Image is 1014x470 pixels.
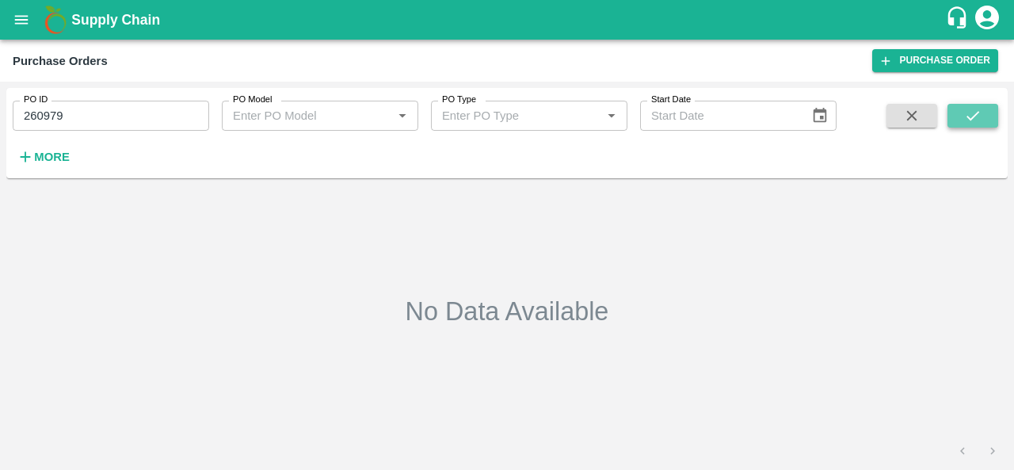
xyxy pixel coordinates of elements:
input: Enter PO Model [227,105,367,126]
strong: More [34,151,70,163]
button: open drawer [3,2,40,38]
label: PO Model [233,94,273,106]
input: Enter PO Type [436,105,576,126]
div: Purchase Orders [13,51,108,71]
input: Start Date [640,101,799,131]
a: Purchase Order [872,49,998,72]
div: customer-support [945,6,973,34]
label: Start Date [651,94,691,106]
button: Open [392,105,413,126]
b: Supply Chain [71,12,160,28]
nav: pagination navigation [947,438,1008,464]
button: Open [601,105,622,126]
div: account of current user [973,3,1001,36]
input: Enter PO ID [13,101,209,131]
button: More [13,143,74,170]
a: Supply Chain [71,9,945,31]
button: Choose date [805,101,835,131]
label: PO Type [442,94,476,106]
label: PO ID [24,94,48,106]
h2: No Data Available [406,296,609,327]
img: logo [40,4,71,36]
